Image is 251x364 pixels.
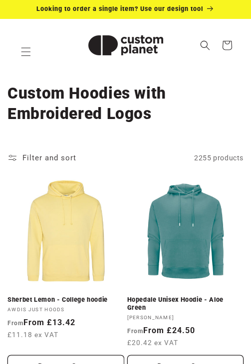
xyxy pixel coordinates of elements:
h1: Custom Hoodies with Embroidered Logos [7,84,244,124]
span: Filter and sort [22,153,76,162]
a: Hopedale Unisex Hoodie - Aloe Green [127,296,244,312]
summary: Search [194,34,216,56]
summary: Filter and sort [7,150,76,165]
span: Looking to order a single item? Use our design tool [36,5,203,12]
summary: Menu [15,41,37,63]
img: Custom Planet [76,23,176,68]
a: Custom Planet [72,19,179,71]
a: Sherbet Lemon - College hoodie [7,296,124,304]
span: 2255 products [194,154,244,162]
